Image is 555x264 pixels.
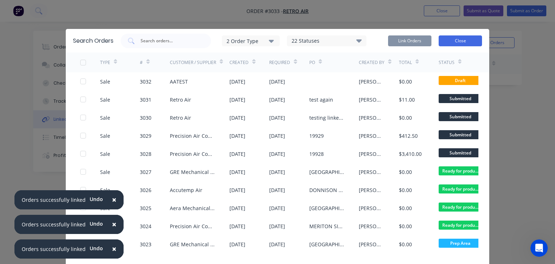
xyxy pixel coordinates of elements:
div: [DATE] [269,114,285,122]
div: 19929 [309,132,324,140]
span: smiley reaction [134,189,152,204]
span: × [112,219,116,229]
div: [GEOGRAPHIC_DATA] Site Measure [309,204,345,212]
button: Link Orders [388,35,431,46]
div: $0.00 [399,114,412,122]
input: Search orders... [140,37,200,44]
div: testing linked order [309,114,345,122]
div: Close [231,3,244,16]
div: [DATE] [229,204,245,212]
div: Accutemp Air [170,186,202,194]
div: Orders successfully linked [22,221,86,228]
span: 😐 [119,189,129,204]
div: Sale [100,168,110,176]
div: Retro Air [170,114,191,122]
div: [DATE] [229,168,245,176]
span: × [112,195,116,205]
div: [PERSON_NAME] [359,204,384,212]
div: Search Orders [73,37,113,45]
span: Submitted [439,148,482,157]
div: Sale [100,150,110,158]
div: Created [229,59,249,66]
div: TYPE [100,59,110,66]
button: Close [105,191,124,209]
div: [PERSON_NAME] [359,150,384,158]
div: Required [269,59,290,66]
div: [DATE] [269,150,285,158]
div: [PERSON_NAME] [359,78,384,85]
div: 3023 [140,240,151,248]
div: 3027 [140,168,151,176]
div: [DATE] [229,240,245,248]
iframe: Intercom live chat [530,239,548,257]
div: [PERSON_NAME] [359,222,384,230]
div: [PERSON_NAME] [359,168,384,176]
div: [DATE] [269,168,285,176]
div: [DATE] [229,114,245,122]
div: [DATE] [229,222,245,230]
div: 3024 [140,222,151,230]
button: 2 Order Type [222,35,280,46]
div: [PERSON_NAME] [359,240,384,248]
span: Submitted [439,112,482,121]
div: $0.00 [399,240,412,248]
div: [PERSON_NAME] [359,96,384,103]
div: [GEOGRAPHIC_DATA] [GEOGRAPHIC_DATA] C [309,168,345,176]
button: Close [105,216,124,233]
div: $412.50 [399,132,418,140]
div: DONNISON ST SIT MEASURE RE MAKE [309,186,345,194]
button: Undo [86,194,107,205]
div: [GEOGRAPHIC_DATA] 5 LOWER GROUND RUN B [309,240,345,248]
div: Retro Air [170,96,191,103]
div: $3,410.00 [399,150,422,158]
span: Ready for produ... [439,184,482,193]
div: AATEST [170,78,188,85]
div: $0.00 [399,222,412,230]
span: 😞 [100,189,111,204]
span: Ready for produ... [439,166,482,175]
div: Sale [100,114,110,122]
button: Undo [86,218,107,229]
a: Open in help center [95,213,153,218]
div: Orders successfully linked [22,245,86,253]
div: Sale [100,132,110,140]
div: 3028 [140,150,151,158]
div: 2 Order Type [227,37,275,44]
div: Status [439,59,455,66]
span: Prep Area [439,239,482,248]
div: 3031 [140,96,151,103]
div: GRE Mechanical Services P/L t/a [PERSON_NAME] & [PERSON_NAME] [170,168,215,176]
div: Precision Air Conditioning & Electrical Pty Ltd [170,150,215,158]
div: Did this answer your question? [9,182,240,190]
div: $0.00 [399,168,412,176]
div: [DATE] [269,204,285,212]
div: Sale [100,96,110,103]
button: Undo [86,243,107,254]
div: # [140,59,143,66]
div: 3025 [140,204,151,212]
div: [DATE] [229,78,245,85]
div: $0.00 [399,78,412,85]
div: [PERSON_NAME] [359,186,384,194]
span: Submitted [439,94,482,103]
div: 3030 [140,114,151,122]
div: 3026 [140,186,151,194]
span: neutral face reaction [115,189,134,204]
div: [DATE] [229,132,245,140]
span: Ready for produ... [439,221,482,230]
span: Draft [439,76,482,85]
span: 😃 [138,189,148,204]
span: Ready for produ... [439,203,482,212]
div: Customer / Supplier [170,59,216,66]
span: × [112,244,116,254]
div: test again [309,96,333,103]
div: Orders successfully linked [22,196,86,204]
div: [DATE] [269,96,285,103]
div: GRE Mechanical Services P/L t/a [PERSON_NAME] & [PERSON_NAME] [170,240,215,248]
div: Precision Air Conditioning & Electrical Pty Ltd [170,222,215,230]
div: 22 Statuses [287,37,366,45]
div: [DATE] [229,150,245,158]
div: [DATE] [229,186,245,194]
div: [DATE] [269,132,285,140]
div: [DATE] [269,186,285,194]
